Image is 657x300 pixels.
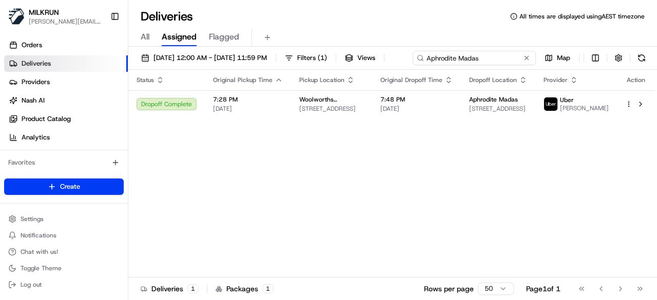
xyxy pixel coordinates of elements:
[262,284,274,293] div: 1
[21,281,42,289] span: Log out
[21,264,62,272] span: Toggle Theme
[187,284,199,293] div: 1
[4,261,124,275] button: Toggle Theme
[340,51,380,65] button: Views
[29,7,59,17] button: MILKRUN
[357,53,375,63] span: Views
[625,76,647,84] div: Action
[209,31,239,43] span: Flagged
[213,95,283,104] span: 7:28 PM
[560,104,609,112] span: [PERSON_NAME]
[299,105,364,113] span: [STREET_ADDRESS]
[141,31,149,43] span: All
[380,105,453,113] span: [DATE]
[141,284,199,294] div: Deliveries
[162,31,197,43] span: Assigned
[380,95,453,104] span: 7:48 PM
[557,53,570,63] span: Map
[22,114,71,124] span: Product Catalog
[21,248,58,256] span: Chat with us!
[4,245,124,259] button: Chat with us!
[137,76,154,84] span: Status
[4,178,124,195] button: Create
[4,129,128,146] a: Analytics
[4,92,128,109] a: Nash AI
[8,8,25,25] img: MILKRUN
[4,4,106,29] button: MILKRUNMILKRUN[PERSON_NAME][EMAIL_ADDRESS][DOMAIN_NAME]
[213,76,273,84] span: Original Pickup Time
[299,76,344,84] span: Pickup Location
[29,17,102,26] button: [PERSON_NAME][EMAIL_ADDRESS][DOMAIN_NAME]
[60,182,80,191] span: Create
[540,51,575,65] button: Map
[318,53,327,63] span: ( 1 )
[4,277,124,292] button: Log out
[4,154,124,171] div: Favorites
[213,105,283,113] span: [DATE]
[21,231,56,239] span: Notifications
[4,228,124,243] button: Notifications
[4,37,128,53] a: Orders
[469,105,527,113] span: [STREET_ADDRESS]
[469,95,518,104] span: Aphrodite Madas
[22,133,50,142] span: Analytics
[22,41,42,50] span: Orders
[526,284,561,294] div: Page 1 of 1
[22,77,50,87] span: Providers
[380,76,442,84] span: Original Dropoff Time
[4,212,124,226] button: Settings
[21,215,44,223] span: Settings
[153,53,267,63] span: [DATE] 12:00 AM - [DATE] 11:59 PM
[4,55,128,72] a: Deliveries
[413,51,536,65] input: Type to search
[519,12,645,21] span: All times are displayed using AEST timezone
[299,95,364,104] span: Woolworths Supermarket AU - [GEOGRAPHIC_DATA]
[216,284,274,294] div: Packages
[634,51,649,65] button: Refresh
[4,111,128,127] a: Product Catalog
[137,51,272,65] button: [DATE] 12:00 AM - [DATE] 11:59 PM
[469,76,517,84] span: Dropoff Location
[141,8,193,25] h1: Deliveries
[22,96,45,105] span: Nash AI
[22,59,51,68] span: Deliveries
[297,53,327,63] span: Filters
[424,284,474,294] p: Rows per page
[4,74,128,90] a: Providers
[280,51,332,65] button: Filters(1)
[544,97,557,111] img: uber-new-logo.jpeg
[560,96,574,104] span: Uber
[544,76,568,84] span: Provider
